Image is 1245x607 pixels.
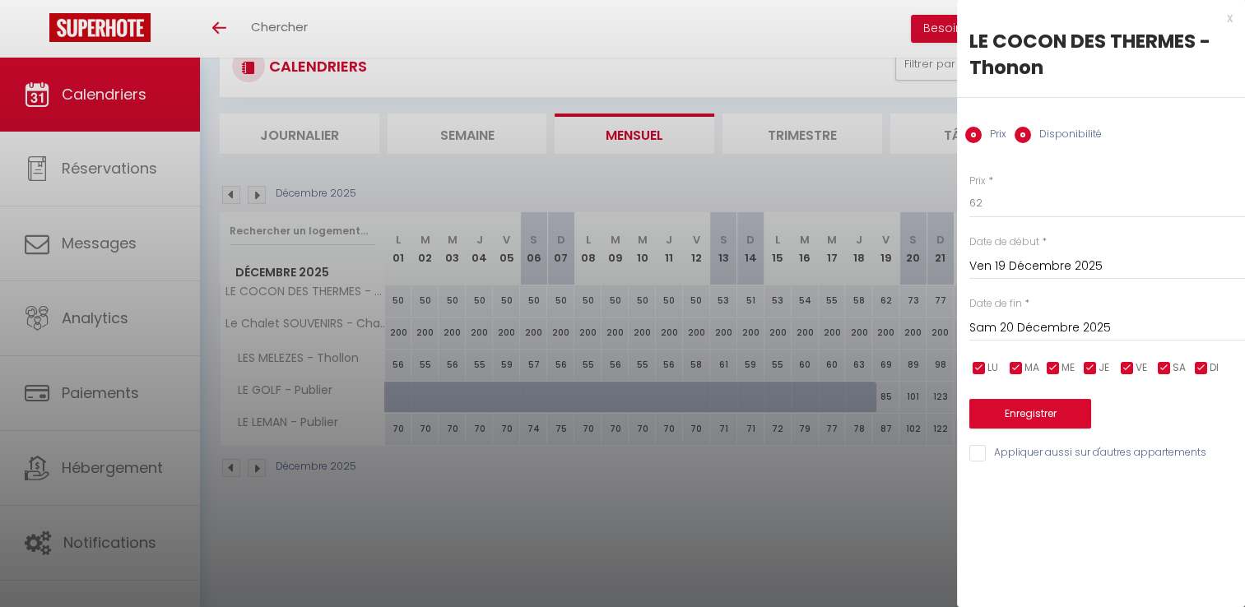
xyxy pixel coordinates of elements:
[969,399,1091,429] button: Enregistrer
[957,8,1233,28] div: x
[1024,360,1039,376] span: MA
[1099,360,1109,376] span: JE
[1136,360,1147,376] span: VE
[1173,360,1186,376] span: SA
[969,28,1233,81] div: LE COCON DES THERMES - Thonon
[987,360,998,376] span: LU
[1210,360,1219,376] span: DI
[969,296,1022,312] label: Date de fin
[969,174,986,189] label: Prix
[1031,127,1102,145] label: Disponibilité
[969,234,1039,250] label: Date de début
[1062,360,1075,376] span: ME
[982,127,1006,145] label: Prix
